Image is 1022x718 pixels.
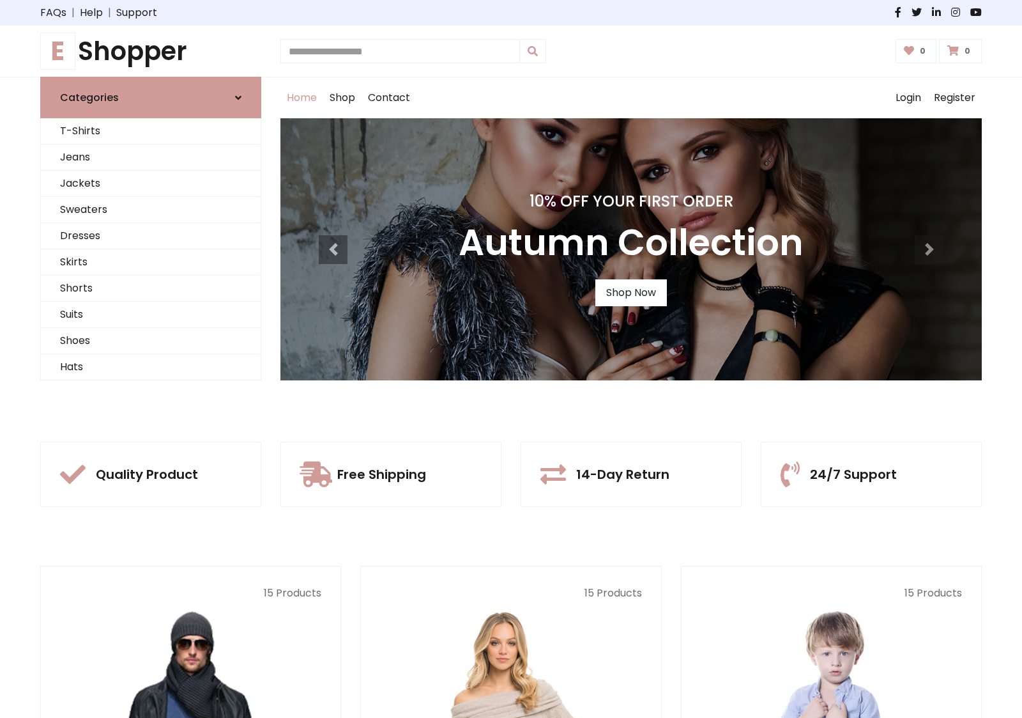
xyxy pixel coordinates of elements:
a: Contact [362,77,416,118]
h5: 24/7 Support [810,467,897,482]
h5: 14-Day Return [576,467,669,482]
a: T-Shirts [41,118,261,144]
a: Shop Now [595,279,667,306]
span: E [40,33,75,70]
a: Jeans [41,144,261,171]
a: Dresses [41,223,261,249]
a: Support [116,5,157,20]
a: Hats [41,354,261,380]
span: | [103,5,116,20]
a: 0 [896,39,937,63]
a: EShopper [40,36,261,66]
span: | [66,5,80,20]
h4: 10% Off Your First Order [459,192,804,211]
a: Shorts [41,276,261,302]
h5: Quality Product [96,467,198,482]
a: Home [280,77,323,118]
span: 0 [961,45,973,57]
a: Skirts [41,249,261,276]
a: Jackets [41,171,261,197]
a: Shop [323,77,362,118]
h1: Shopper [40,36,261,66]
a: Register [927,77,982,118]
a: Login [889,77,927,118]
a: Sweaters [41,197,261,223]
a: 0 [939,39,982,63]
a: Categories [40,77,261,118]
a: Shoes [41,328,261,354]
p: 15 Products [701,586,962,601]
h6: Categories [60,91,119,104]
h3: Autumn Collection [459,221,804,264]
a: FAQs [40,5,66,20]
a: Suits [41,302,261,328]
h5: Free Shipping [337,467,426,482]
p: 15 Products [380,586,641,601]
span: 0 [917,45,929,57]
p: 15 Products [60,586,321,601]
a: Help [80,5,103,20]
